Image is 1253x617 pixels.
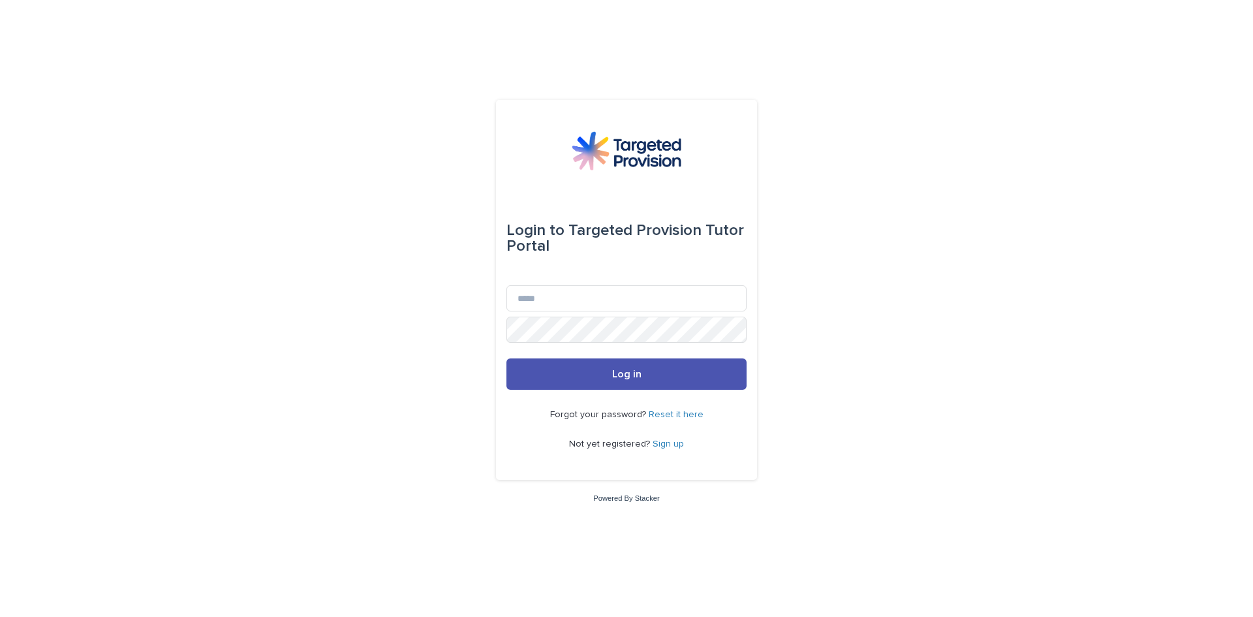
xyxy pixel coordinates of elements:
[612,369,642,379] span: Log in
[572,131,681,170] img: M5nRWzHhSzIhMunXDL62
[653,439,684,449] a: Sign up
[649,410,704,419] a: Reset it here
[506,358,747,390] button: Log in
[550,410,649,419] span: Forgot your password?
[506,223,565,238] span: Login to
[593,494,659,502] a: Powered By Stacker
[569,439,653,449] span: Not yet registered?
[506,212,747,264] div: Targeted Provision Tutor Portal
